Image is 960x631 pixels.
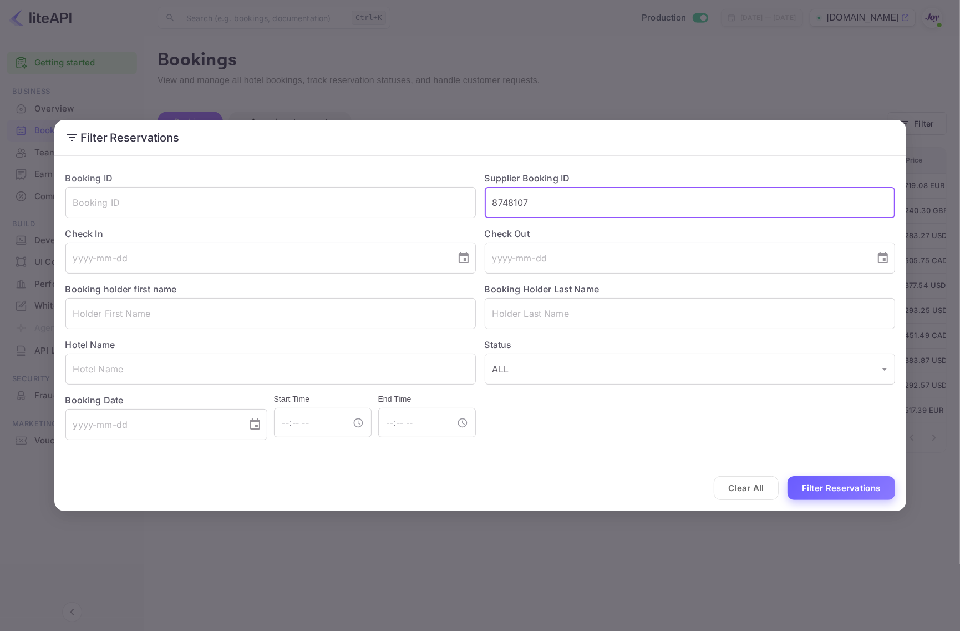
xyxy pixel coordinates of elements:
[65,243,448,274] input: yyyy-mm-dd
[65,227,476,240] label: Check In
[714,476,779,500] button: Clear All
[65,409,240,440] input: yyyy-mm-dd
[65,393,267,407] label: Booking Date
[378,393,476,406] h6: End Time
[485,338,895,351] label: Status
[485,227,895,240] label: Check Out
[65,339,115,350] label: Hotel Name
[453,247,475,269] button: Choose date
[65,298,476,329] input: Holder First Name
[65,284,177,295] label: Booking holder first name
[65,173,113,184] label: Booking ID
[54,120,906,155] h2: Filter Reservations
[485,187,895,218] input: Supplier Booking ID
[872,247,894,269] button: Choose date
[485,298,895,329] input: Holder Last Name
[485,354,895,385] div: ALL
[788,476,895,500] button: Filter Reservations
[485,173,570,184] label: Supplier Booking ID
[485,284,600,295] label: Booking Holder Last Name
[65,354,476,385] input: Hotel Name
[274,393,372,406] h6: Start Time
[485,243,867,274] input: yyyy-mm-dd
[244,413,266,436] button: Choose date
[65,187,476,218] input: Booking ID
